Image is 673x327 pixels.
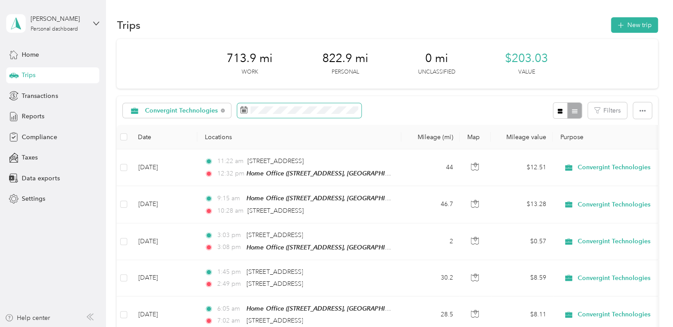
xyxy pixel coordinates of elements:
[401,149,460,186] td: 44
[117,20,140,30] h1: Trips
[623,277,673,327] iframe: Everlance-gr Chat Button Frame
[491,260,553,296] td: $8.59
[227,51,273,66] span: 713.9 mi
[491,186,553,223] td: $13.28
[332,68,359,76] p: Personal
[217,206,243,216] span: 10:28 am
[217,194,243,203] span: 9:15 am
[401,223,460,260] td: 2
[217,156,243,166] span: 11:22 am
[131,260,197,296] td: [DATE]
[518,68,535,76] p: Value
[131,223,197,260] td: [DATE]
[247,157,304,165] span: [STREET_ADDRESS]
[217,169,243,179] span: 12:32 pm
[217,316,243,326] span: 7:02 am
[577,274,650,282] span: Convergint Technologies
[247,195,445,202] span: Home Office ([STREET_ADDRESS], [GEOGRAPHIC_DATA], [US_STATE])
[491,223,553,260] td: $0.57
[505,51,548,66] span: $203.03
[241,68,258,76] p: Work
[217,267,243,277] span: 1:45 pm
[22,50,39,59] span: Home
[145,108,218,114] span: Convergint Technologies
[31,27,78,32] div: Personal dashboard
[577,201,650,209] span: Convergint Technologies
[247,207,304,214] span: [STREET_ADDRESS]
[22,153,38,162] span: Taxes
[22,174,59,183] span: Data exports
[22,194,45,203] span: Settings
[577,237,650,245] span: Convergint Technologies
[22,70,35,80] span: Trips
[131,125,197,149] th: Date
[247,231,303,239] span: [STREET_ADDRESS]
[418,68,455,76] p: Unclassified
[577,311,650,319] span: Convergint Technologies
[491,149,553,186] td: $12.51
[247,170,445,177] span: Home Office ([STREET_ADDRESS], [GEOGRAPHIC_DATA], [US_STATE])
[460,125,491,149] th: Map
[322,51,368,66] span: 822.9 mi
[22,132,57,142] span: Compliance
[577,163,650,171] span: Convergint Technologies
[5,313,50,323] button: Help center
[401,260,460,296] td: 30.2
[217,304,243,314] span: 6:05 am
[217,230,243,240] span: 3:03 pm
[247,305,445,312] span: Home Office ([STREET_ADDRESS], [GEOGRAPHIC_DATA], [US_STATE])
[217,242,243,252] span: 3:08 pm
[247,244,445,251] span: Home Office ([STREET_ADDRESS], [GEOGRAPHIC_DATA], [US_STATE])
[131,149,197,186] td: [DATE]
[588,102,627,119] button: Filters
[22,91,58,101] span: Transactions
[401,186,460,223] td: 46.7
[22,112,44,121] span: Reports
[491,125,553,149] th: Mileage value
[425,51,448,66] span: 0 mi
[197,125,401,149] th: Locations
[217,279,243,289] span: 2:49 pm
[31,14,86,23] div: [PERSON_NAME]
[611,17,658,33] button: New trip
[247,280,303,288] span: [STREET_ADDRESS]
[131,186,197,223] td: [DATE]
[247,268,303,276] span: [STREET_ADDRESS]
[401,125,460,149] th: Mileage (mi)
[247,317,303,324] span: [STREET_ADDRESS]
